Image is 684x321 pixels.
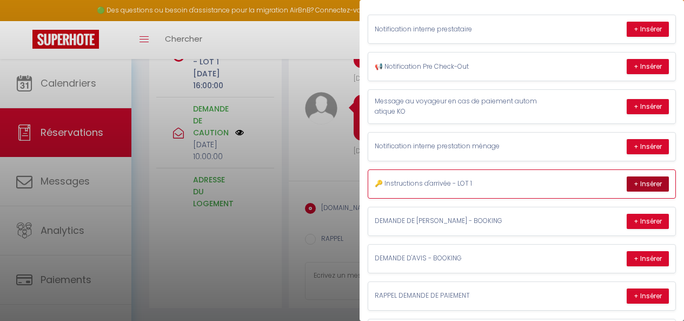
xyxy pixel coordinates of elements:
[627,214,669,229] button: + Insérer
[375,179,537,189] p: 🔑 Instructions d'arrivée - LOT 1
[627,99,669,114] button: + Insérer
[627,59,669,74] button: + Insérer
[627,251,669,266] button: + Insérer
[627,139,669,154] button: + Insérer
[375,96,537,117] p: Message au voyageur en cas de paiement automatique KO
[375,291,537,301] p: RAPPEL DEMANDE DE PAIEMENT
[375,216,537,226] p: DEMANDE DE [PERSON_NAME] - BOOKING
[375,253,537,264] p: DEMANDE D'AVIS - BOOKING
[627,22,669,37] button: + Insérer
[627,176,669,192] button: + Insérer
[375,62,537,72] p: 📢 Notification Pre Check-Out
[375,24,537,35] p: Notification interne prestataire
[375,141,537,152] p: Notification interne prestation ménage
[627,289,669,304] button: + Insérer
[9,4,41,37] button: Ouvrir le widget de chat LiveChat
